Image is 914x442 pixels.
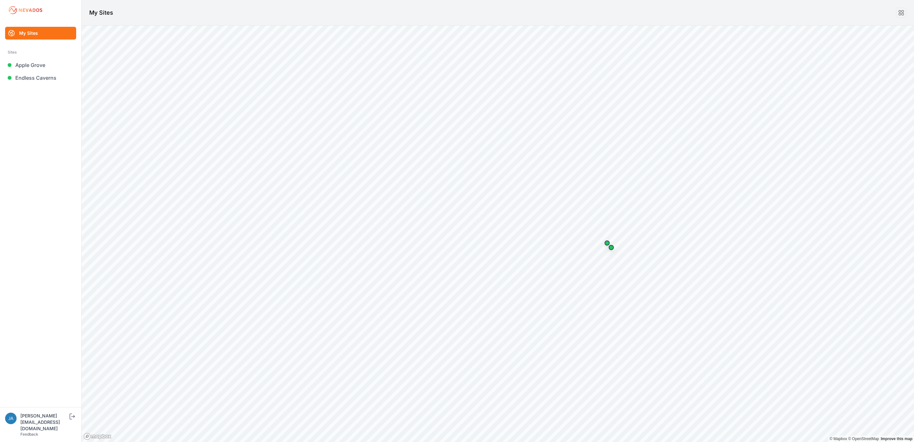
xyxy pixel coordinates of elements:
[881,437,912,441] a: Map feedback
[8,5,43,15] img: Nevados
[82,26,914,442] canvas: Map
[5,27,76,40] a: My Sites
[20,432,38,437] a: Feedback
[5,413,17,424] img: jakub.przychodzien@energix-group.com
[8,48,74,56] div: Sites
[5,71,76,84] a: Endless Caverns
[20,413,68,432] div: [PERSON_NAME][EMAIL_ADDRESS][DOMAIN_NAME]
[830,437,847,441] a: Mapbox
[83,433,112,440] a: Mapbox logo
[601,237,613,249] div: Map marker
[89,8,113,17] h1: My Sites
[848,437,879,441] a: OpenStreetMap
[5,59,76,71] a: Apple Grove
